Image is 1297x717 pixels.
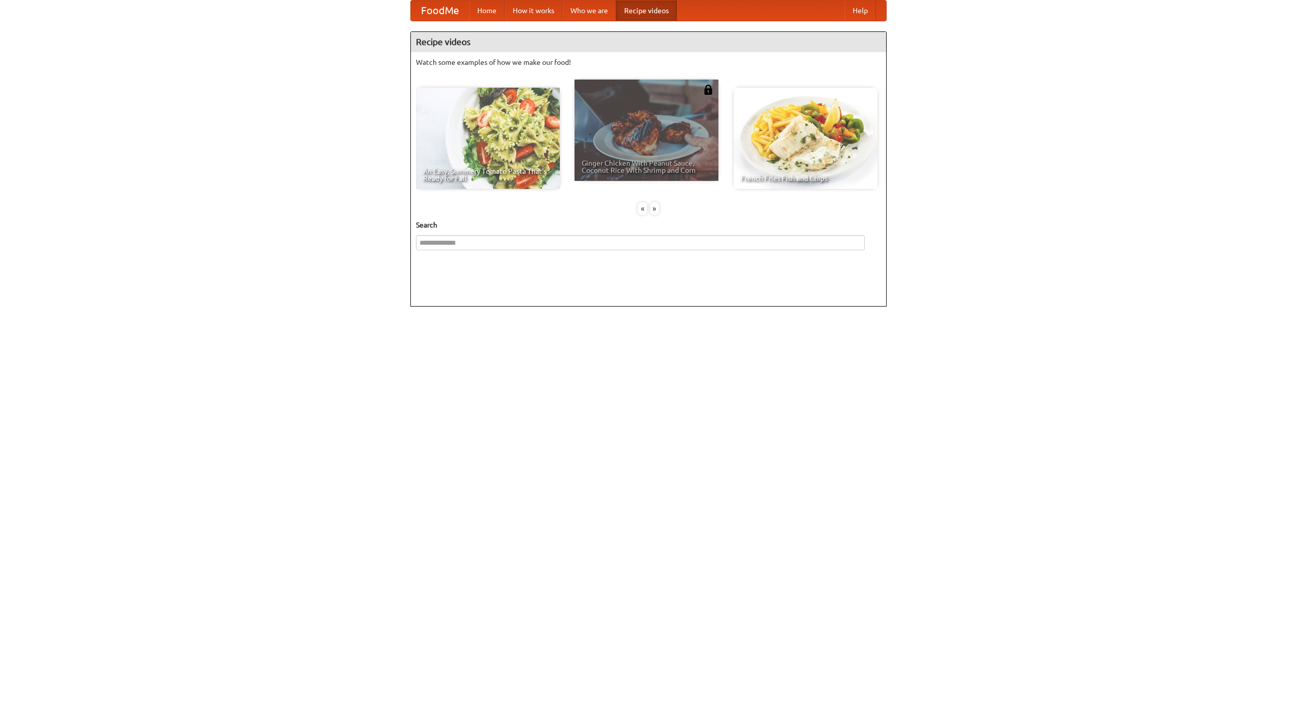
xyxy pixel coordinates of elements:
[411,1,469,21] a: FoodMe
[416,88,560,189] a: An Easy, Summery Tomato Pasta That's Ready for Fall
[845,1,876,21] a: Help
[416,220,881,230] h5: Search
[650,202,659,215] div: »
[505,1,562,21] a: How it works
[616,1,677,21] a: Recipe videos
[423,168,553,182] span: An Easy, Summery Tomato Pasta That's Ready for Fall
[741,175,870,182] span: French Fries Fish and Chips
[703,85,713,95] img: 483408.png
[469,1,505,21] a: Home
[416,57,881,67] p: Watch some examples of how we make our food!
[562,1,616,21] a: Who we are
[638,202,647,215] div: «
[734,88,878,189] a: French Fries Fish and Chips
[411,32,886,52] h4: Recipe videos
